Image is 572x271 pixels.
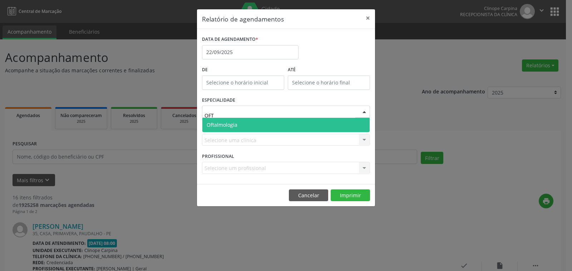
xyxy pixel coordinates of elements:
button: Close [361,9,375,27]
label: ESPECIALIDADE [202,95,235,106]
label: PROFISSIONAL [202,151,234,162]
label: DATA DE AGENDAMENTO [202,34,258,45]
button: Cancelar [289,189,328,202]
label: De [202,64,284,76]
input: Selecione o horário inicial [202,76,284,90]
input: Seleciona uma especialidade [204,108,355,122]
button: Imprimir [331,189,370,202]
input: Selecione o horário final [288,76,370,90]
input: Selecione uma data ou intervalo [202,45,299,59]
h5: Relatório de agendamentos [202,14,284,24]
span: Oftalmologia [207,121,237,128]
label: ATÉ [288,64,370,76]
